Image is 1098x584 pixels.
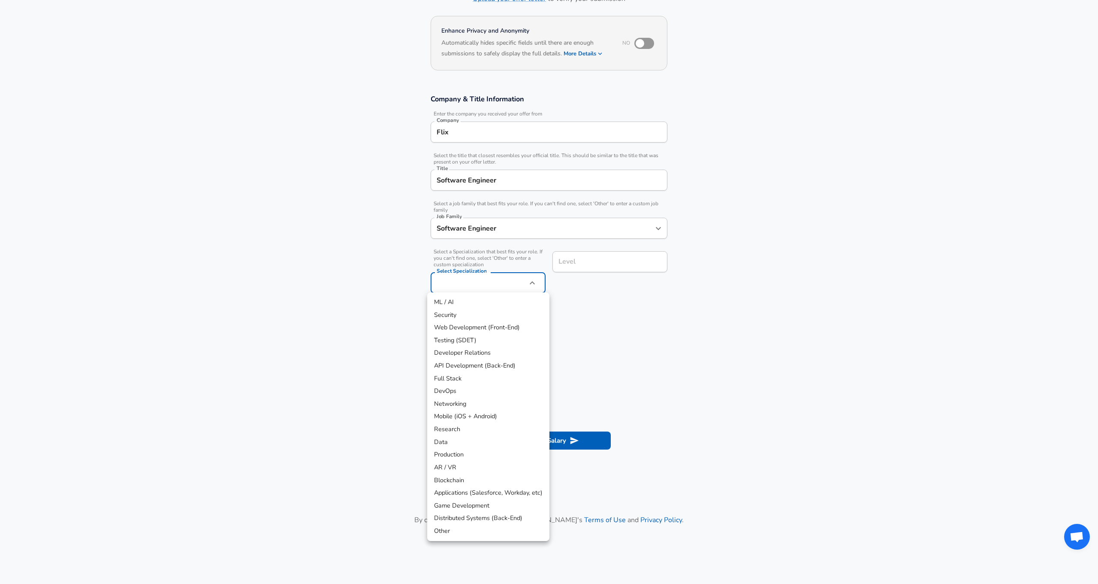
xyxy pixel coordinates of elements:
[427,372,549,385] li: Full Stack
[427,436,549,449] li: Data
[427,296,549,309] li: ML / AI
[427,410,549,423] li: Mobile (iOS + Android)
[427,321,549,334] li: Web Development (Front-End)
[427,423,549,436] li: Research
[427,499,549,512] li: Game Development
[427,309,549,322] li: Security
[427,474,549,487] li: Blockchain
[427,398,549,411] li: Networking
[427,347,549,359] li: Developer Relations
[427,448,549,461] li: Production
[427,487,549,499] li: Applications (Salesforce, Workday, etc)
[427,461,549,474] li: AR / VR
[427,359,549,372] li: API Development (Back-End)
[427,334,549,347] li: Testing (SDET)
[427,512,549,525] li: Distributed Systems (Back-End)
[427,525,549,538] li: Other
[427,385,549,398] li: DevOps
[1064,524,1090,550] div: Open chat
